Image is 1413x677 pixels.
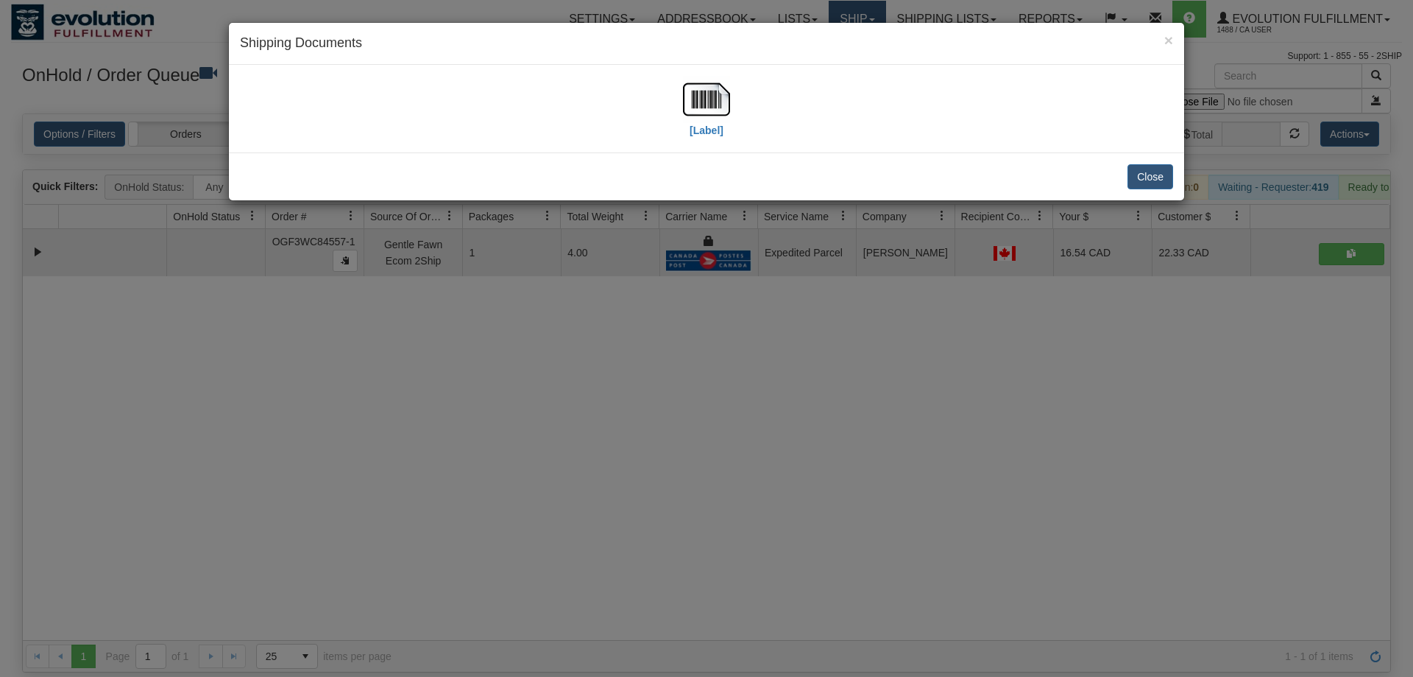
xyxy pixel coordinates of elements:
[683,92,730,136] a: [Label]
[240,34,1173,53] h4: Shipping Documents
[683,76,730,123] img: barcode.jpg
[1127,164,1173,189] button: Close
[1164,32,1173,49] span: ×
[690,123,723,138] label: [Label]
[1164,32,1173,48] button: Close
